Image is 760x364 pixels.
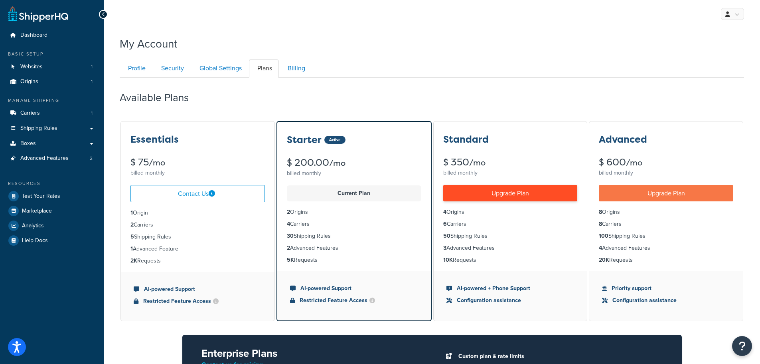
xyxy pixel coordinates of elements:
span: 1 [91,64,93,70]
a: Shipping Rules [6,121,98,136]
strong: 5 [130,233,134,241]
strong: 5K [287,256,294,264]
li: Requests [287,256,421,265]
li: AI-powered + Phone Support [446,284,574,293]
li: Requests [599,256,733,265]
span: 2 [90,155,93,162]
a: ShipperHQ Home [8,6,68,22]
h3: Standard [443,134,489,145]
strong: 8 [599,208,602,216]
a: Security [153,60,190,78]
div: $ 75 [130,157,265,167]
div: $ 600 [599,157,733,167]
a: Marketplace [6,204,98,218]
strong: 6 [443,220,447,228]
li: Shipping Rules [443,232,578,241]
a: Carriers 1 [6,106,98,121]
a: Plans [249,60,278,78]
span: Boxes [20,140,36,147]
li: AI-powered Support [134,285,262,294]
strong: 2 [130,221,134,229]
span: Websites [20,64,43,70]
div: billed monthly [443,167,578,179]
span: 1 [91,78,93,85]
div: Basic Setup [6,51,98,58]
li: Restricted Feature Access [134,297,262,306]
a: Global Settings [191,60,248,78]
a: Websites 1 [6,60,98,74]
li: Origins [599,208,733,217]
strong: 10K [443,256,453,264]
a: Boxes [6,136,98,151]
a: Dashboard [6,28,98,43]
li: Priority support [602,284,730,293]
li: Shipping Rules [130,233,265,241]
li: Requests [443,256,578,265]
strong: 4 [287,220,290,228]
a: Contact Us [130,185,265,202]
small: /mo [149,157,165,168]
li: Origins [443,208,578,217]
a: Analytics [6,219,98,233]
li: Origins [287,208,421,217]
h3: Essentials [130,134,179,145]
strong: 30 [287,232,294,240]
div: Active [324,136,345,144]
small: /mo [626,157,642,168]
strong: 100 [599,232,608,240]
li: Websites [6,60,98,74]
a: Origins 1 [6,74,98,89]
li: Advanced Feature [130,245,265,253]
strong: 50 [443,232,450,240]
strong: 2 [287,244,290,252]
li: Carriers [6,106,98,121]
li: Restricted Feature Access [290,296,418,305]
small: /mo [469,157,486,168]
strong: 2K [130,257,137,265]
span: Help Docs [22,237,48,244]
span: 1 [91,110,93,117]
span: Dashboard [20,32,47,39]
a: Upgrade Plan [443,185,578,201]
h2: Enterprise Plans [201,348,419,359]
div: billed monthly [287,168,421,179]
div: $ 350 [443,157,578,167]
span: Origins [20,78,38,85]
strong: 2 [287,208,290,216]
small: /mo [329,157,345,169]
li: AI-powered Support [290,284,418,293]
a: Test Your Rates [6,189,98,203]
strong: 8 [599,220,602,228]
li: Requests [130,257,265,265]
span: Shipping Rules [20,125,57,132]
strong: 20K [599,256,609,264]
div: Resources [6,180,98,187]
h1: My Account [120,36,177,52]
span: Analytics [22,223,44,229]
strong: 4 [443,208,446,216]
a: Help Docs [6,233,98,248]
button: Open Resource Center [732,336,752,356]
h2: Available Plans [120,92,201,103]
li: Configuration assistance [602,296,730,305]
li: Shipping Rules [287,232,421,241]
li: Carriers [287,220,421,229]
div: billed monthly [130,167,265,179]
h3: Advanced [599,134,647,145]
strong: 1 [130,245,133,253]
a: Billing [279,60,312,78]
span: Carriers [20,110,40,117]
li: Advanced Features [287,244,421,253]
strong: 4 [599,244,602,252]
strong: 1 [130,209,133,217]
li: Advanced Features [443,244,578,253]
li: Configuration assistance [446,296,574,305]
li: Carriers [599,220,733,229]
li: Origins [6,74,98,89]
div: Manage Shipping [6,97,98,104]
li: Custom plan & rate limits [454,351,663,362]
